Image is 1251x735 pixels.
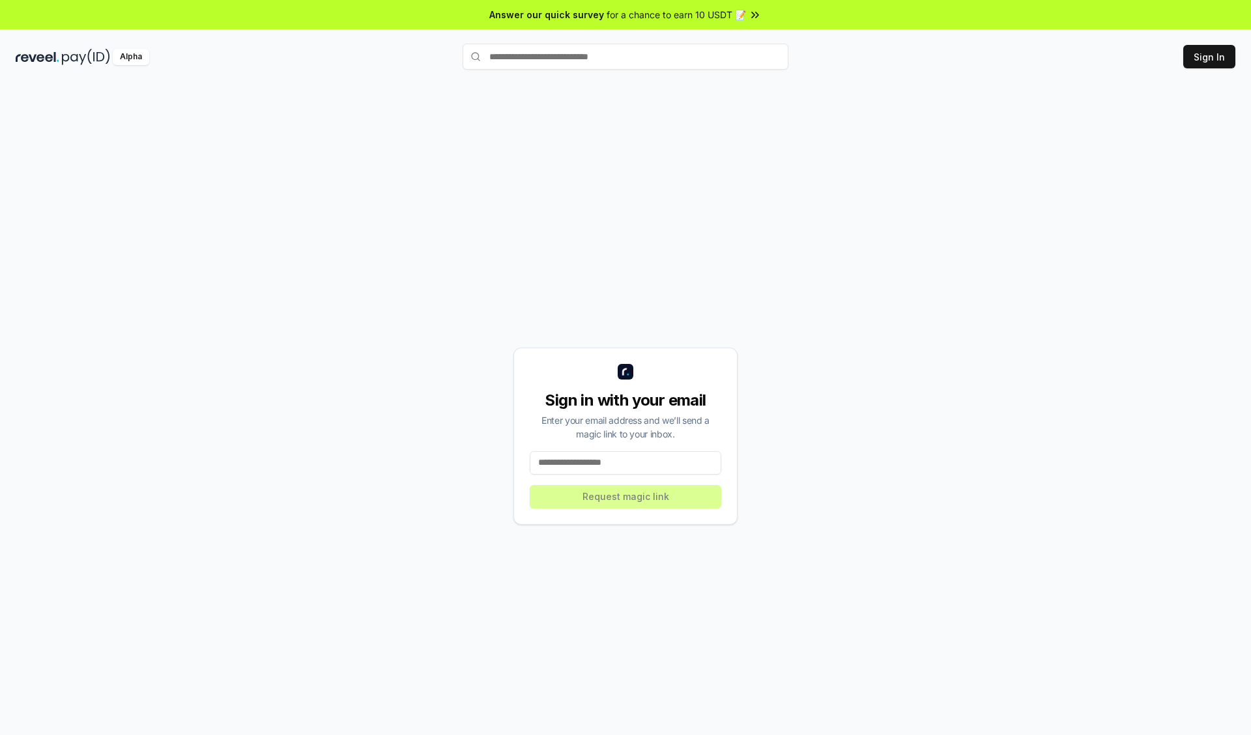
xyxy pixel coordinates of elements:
div: Sign in with your email [530,390,721,411]
img: reveel_dark [16,49,59,65]
button: Sign In [1183,45,1235,68]
img: logo_small [618,364,633,380]
div: Alpha [113,49,149,65]
span: Answer our quick survey [489,8,604,21]
img: pay_id [62,49,110,65]
span: for a chance to earn 10 USDT 📝 [607,8,746,21]
div: Enter your email address and we’ll send a magic link to your inbox. [530,413,721,441]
